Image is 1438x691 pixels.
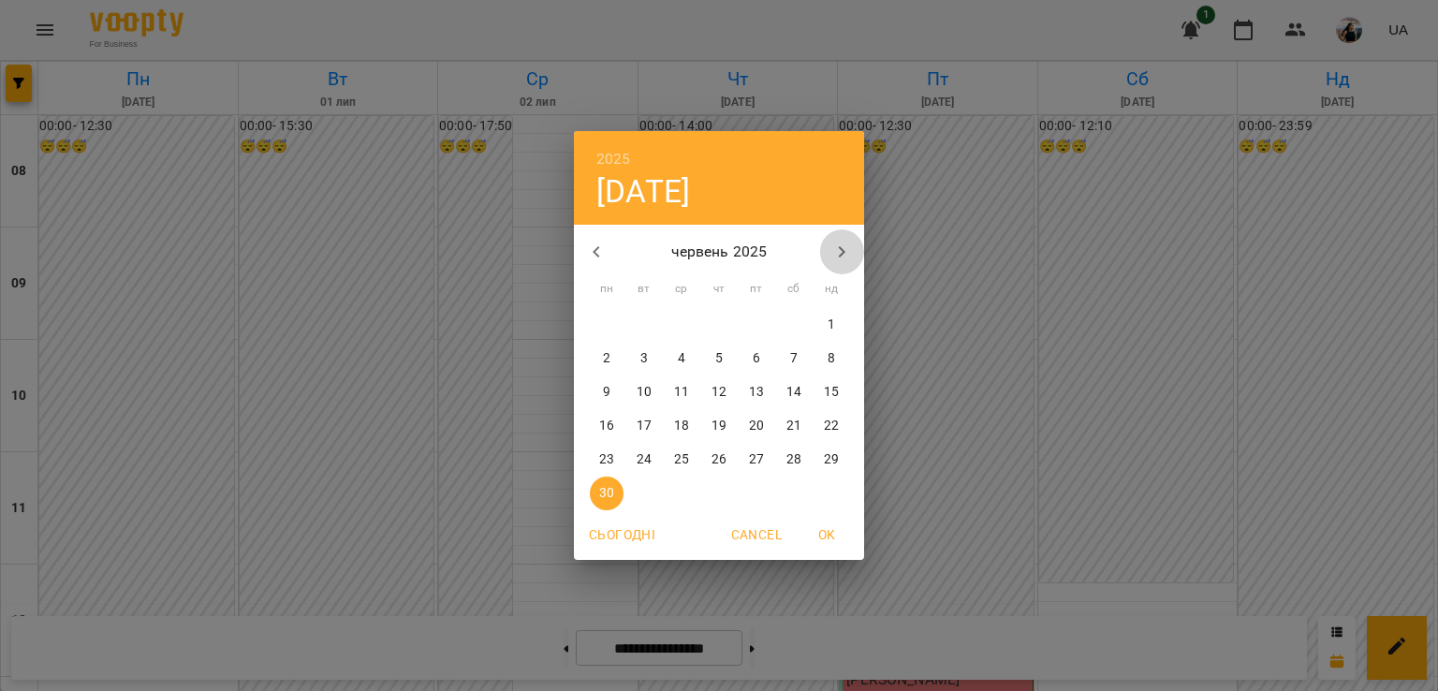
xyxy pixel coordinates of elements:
[702,375,736,409] button: 12
[702,409,736,443] button: 19
[786,450,801,469] p: 28
[702,443,736,477] button: 26
[637,383,652,402] p: 10
[665,443,698,477] button: 25
[590,477,624,510] button: 30
[740,342,773,375] button: 6
[596,172,690,211] button: [DATE]
[828,349,835,368] p: 8
[590,443,624,477] button: 23
[599,417,614,435] p: 16
[724,518,789,551] button: Cancel
[678,349,685,368] p: 4
[814,342,848,375] button: 8
[814,375,848,409] button: 15
[665,342,698,375] button: 4
[777,280,811,299] span: сб
[804,523,849,546] span: OK
[790,349,798,368] p: 7
[702,280,736,299] span: чт
[665,375,698,409] button: 11
[581,518,663,551] button: Сьогодні
[627,409,661,443] button: 17
[824,450,839,469] p: 29
[665,280,698,299] span: ср
[596,146,631,172] button: 2025
[702,342,736,375] button: 5
[627,280,661,299] span: вт
[637,417,652,435] p: 17
[637,450,652,469] p: 24
[814,280,848,299] span: нд
[627,443,661,477] button: 24
[674,417,689,435] p: 18
[777,443,811,477] button: 28
[828,316,835,334] p: 1
[712,383,726,402] p: 12
[749,417,764,435] p: 20
[740,409,773,443] button: 20
[627,375,661,409] button: 10
[749,383,764,402] p: 13
[786,383,801,402] p: 14
[731,523,782,546] span: Cancel
[590,375,624,409] button: 9
[599,484,614,503] p: 30
[814,409,848,443] button: 22
[640,349,648,368] p: 3
[590,280,624,299] span: пн
[740,280,773,299] span: пт
[814,443,848,477] button: 29
[599,450,614,469] p: 23
[674,383,689,402] p: 11
[674,450,689,469] p: 25
[753,349,760,368] p: 6
[740,443,773,477] button: 27
[797,518,857,551] button: OK
[786,417,801,435] p: 21
[712,417,726,435] p: 19
[824,383,839,402] p: 15
[627,342,661,375] button: 3
[589,523,655,546] span: Сьогодні
[749,450,764,469] p: 27
[619,241,820,263] p: червень 2025
[715,349,723,368] p: 5
[814,308,848,342] button: 1
[712,450,726,469] p: 26
[665,409,698,443] button: 18
[740,375,773,409] button: 13
[777,409,811,443] button: 21
[777,375,811,409] button: 14
[777,342,811,375] button: 7
[603,383,610,402] p: 9
[824,417,839,435] p: 22
[603,349,610,368] p: 2
[590,342,624,375] button: 2
[590,409,624,443] button: 16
